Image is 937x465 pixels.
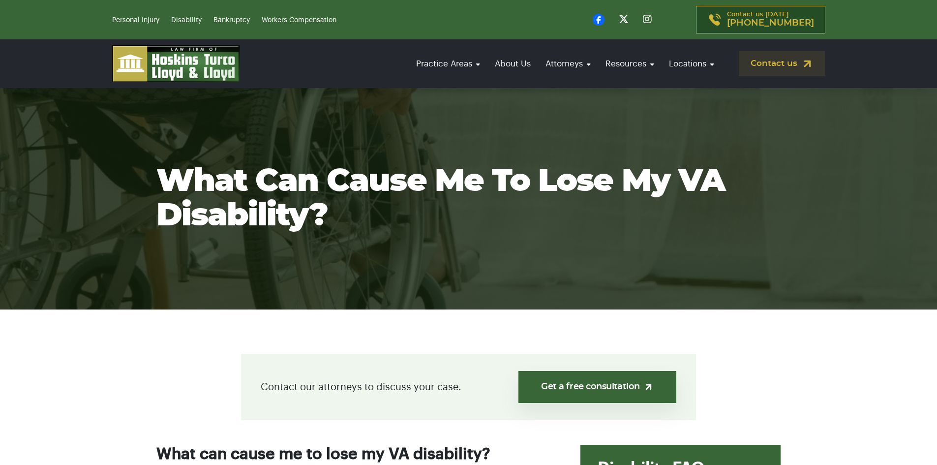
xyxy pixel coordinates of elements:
[411,50,485,78] a: Practice Areas
[727,11,814,28] p: Contact us [DATE]
[112,45,240,82] img: logo
[112,17,159,24] a: Personal Injury
[518,371,676,403] a: Get a free consultation
[643,382,654,392] img: arrow-up-right-light.svg
[241,354,696,420] div: Contact our attorneys to discuss your case.
[664,50,719,78] a: Locations
[156,445,569,464] h2: What can cause me to lose my VA disability?
[171,17,202,24] a: Disability
[541,50,596,78] a: Attorneys
[727,18,814,28] span: [PHONE_NUMBER]
[696,6,825,33] a: Contact us [DATE][PHONE_NUMBER]
[156,164,781,233] h1: What can cause me to lose my VA disability?
[490,50,536,78] a: About Us
[213,17,250,24] a: Bankruptcy
[262,17,336,24] a: Workers Compensation
[739,51,825,76] a: Contact us
[601,50,659,78] a: Resources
